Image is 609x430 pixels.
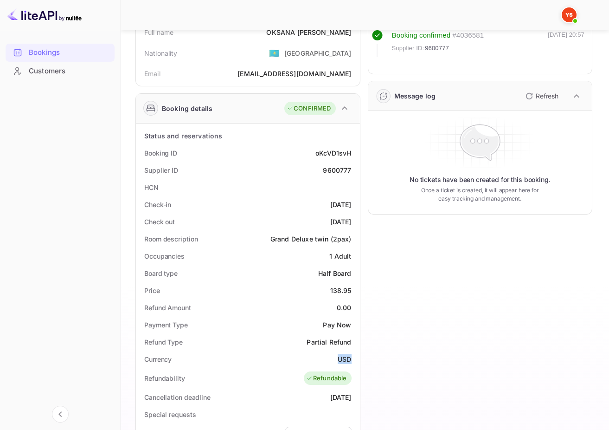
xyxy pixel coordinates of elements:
span: United States [269,45,280,61]
div: Refundability [144,373,185,383]
div: CONFIRMED [287,104,331,113]
div: Booking ID [144,148,177,158]
div: Currency [144,354,172,364]
div: Full name [144,27,173,37]
div: Booking confirmed [392,30,451,41]
div: HCN [144,182,159,192]
div: Price [144,286,160,295]
a: Customers [6,62,115,79]
div: Bookings [6,44,115,62]
div: Payment Type [144,320,188,330]
div: Check-in [144,200,171,209]
img: Yandex Support [562,7,577,22]
div: [GEOGRAPHIC_DATA] [284,48,352,58]
div: Booking details [162,104,212,113]
div: 0.00 [337,303,352,313]
div: Cancellation deadline [144,392,211,402]
div: Customers [29,66,110,77]
span: 9600777 [425,44,449,53]
div: Message log [394,91,436,101]
div: Refund Amount [144,303,191,313]
div: Refund Type [144,337,183,347]
div: [EMAIL_ADDRESS][DOMAIN_NAME] [237,69,351,78]
div: [DATE] [330,200,352,209]
div: USD [338,354,351,364]
div: Supplier ID [144,165,178,175]
p: No tickets have been created for this booking. [410,175,551,184]
p: Refresh [536,91,558,101]
div: [DATE] 20:57 [548,30,584,57]
div: Bookings [29,47,110,58]
div: Room description [144,234,198,244]
div: [DATE] [330,217,352,227]
div: Grand Deluxe twin (2pax) [270,234,352,244]
p: Once a ticket is created, it will appear here for easy tracking and management. [420,186,539,203]
img: LiteAPI logo [7,7,82,22]
div: Customers [6,62,115,80]
div: Half Board [318,268,352,278]
div: Board type [144,268,178,278]
div: Refundable [306,374,347,383]
div: Partial Refund [307,337,351,347]
div: 9600777 [323,165,351,175]
button: Collapse navigation [52,406,69,423]
div: Nationality [144,48,178,58]
div: 138.95 [330,286,352,295]
div: # 4036581 [452,30,484,41]
div: Email [144,69,160,78]
span: Supplier ID: [392,44,424,53]
div: 1 Adult [329,251,351,261]
button: Refresh [520,89,562,104]
div: Status and reservations [144,131,222,141]
div: Occupancies [144,251,185,261]
div: [DATE] [330,392,352,402]
div: Pay Now [323,320,351,330]
div: Check out [144,217,175,227]
div: OKSANA [PERSON_NAME] [266,27,351,37]
div: oKcVD1svH [315,148,351,158]
div: Special requests [144,410,196,419]
a: Bookings [6,44,115,61]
